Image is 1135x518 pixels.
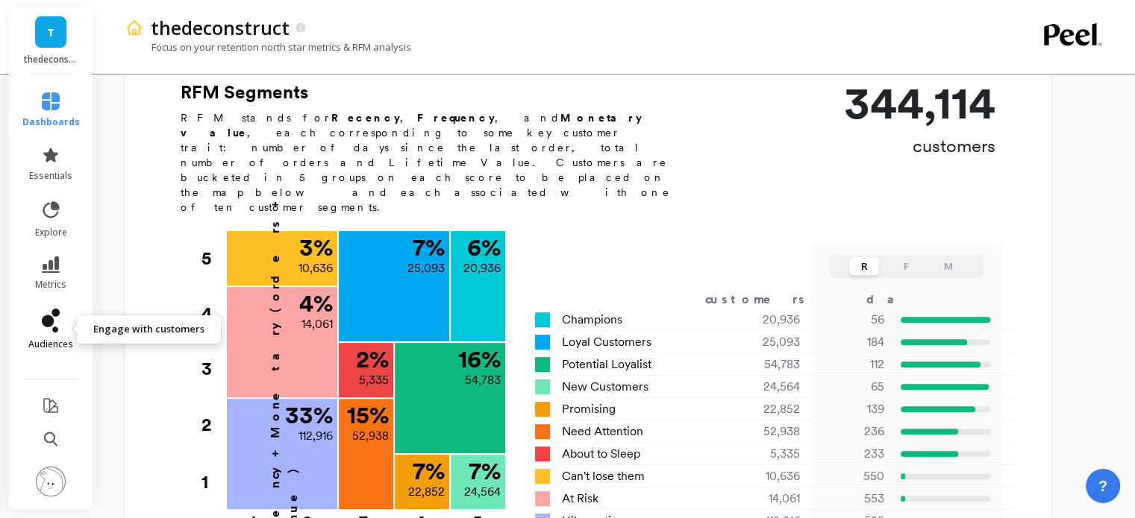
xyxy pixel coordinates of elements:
span: Can't lose them [562,467,645,485]
p: 236 [819,423,884,440]
span: ? [1098,476,1107,496]
button: R [849,257,879,275]
div: 24,564 [712,378,819,396]
p: 56 [819,311,884,329]
button: F [891,257,921,275]
p: 553 [819,490,884,508]
p: 22,852 [408,483,445,501]
p: 33 % [285,403,333,427]
img: profile picture [36,467,66,496]
span: Potential Loyalist [562,356,651,373]
span: essentials [29,170,72,182]
p: 10,636 [298,259,333,277]
div: 5,335 [712,445,819,463]
p: 184 [819,333,884,351]
div: 4 [201,286,225,341]
b: Frequency [417,112,495,124]
div: 5 [201,231,225,286]
p: 52,938 [352,427,389,445]
div: 22,852 [712,400,819,418]
p: 25,093 [407,259,445,277]
div: 10,636 [712,467,819,485]
div: 25,093 [712,333,819,351]
p: 4 % [299,291,333,315]
b: Recency [331,112,400,124]
p: 2 % [356,347,389,371]
p: customers [844,134,995,158]
div: 2 [201,397,225,452]
p: 14,061 [301,315,333,333]
p: 24,564 [464,483,501,501]
span: New Customers [562,378,648,396]
p: 3 % [299,236,333,259]
button: M [933,257,963,275]
p: 233 [819,445,884,463]
p: 16 % [458,347,501,371]
div: days [866,291,928,309]
div: 52,938 [712,423,819,440]
p: thedeconstruct [151,15,290,40]
p: Focus on your retention north star metrics & RFM analysis [125,40,411,54]
h2: RFM Segments [181,80,688,104]
button: ? [1086,469,1120,503]
p: thedeconstruct [24,54,78,66]
span: About to Sleep [562,445,640,463]
div: 20,936 [712,311,819,329]
p: 54,783 [465,371,501,389]
p: 550 [819,467,884,485]
span: explore [35,227,67,239]
p: 5,335 [359,371,389,389]
p: 7 % [413,236,445,259]
div: 14,061 [712,490,819,508]
span: T [47,24,54,41]
span: Promising [562,400,616,418]
p: 6 % [467,236,501,259]
span: Champions [562,311,622,329]
p: RFM stands for , , and , each corresponding to some key customer trait: number of days since the ... [181,110,688,215]
p: 112 [819,356,884,373]
p: 7 % [469,459,501,483]
span: Need Attention [562,423,643,440]
span: Loyal Customers [562,333,651,351]
div: 3 [201,341,225,397]
span: At Risk [562,490,598,508]
span: dashboards [22,116,80,128]
div: customers [705,291,826,309]
p: 20,936 [463,259,501,277]
img: header icon [125,19,143,37]
p: 112,916 [298,427,333,445]
p: 65 [819,378,884,396]
p: 139 [819,400,884,418]
span: metrics [35,279,66,291]
div: 1 [201,454,225,511]
p: 15 % [347,403,389,427]
p: 7 % [413,459,445,483]
span: audiences [28,338,73,350]
div: 54,783 [712,356,819,373]
p: 344,114 [844,80,995,125]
